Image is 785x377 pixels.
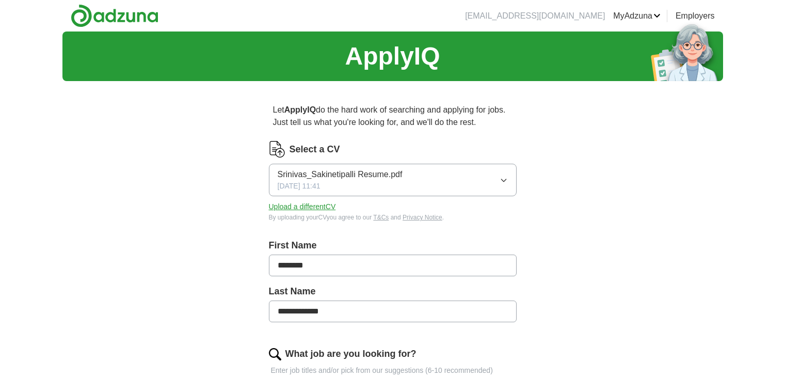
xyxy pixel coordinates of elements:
img: search.png [269,348,281,360]
li: [EMAIL_ADDRESS][DOMAIN_NAME] [465,10,605,22]
span: [DATE] 11:41 [278,181,321,192]
strong: ApplyIQ [284,105,316,114]
img: Adzuna logo [71,4,158,27]
div: By uploading your CV you agree to our and . [269,213,517,222]
a: Employers [676,10,715,22]
label: What job are you looking for? [285,347,416,361]
h1: ApplyIQ [345,38,440,75]
button: Upload a differentCV [269,201,336,212]
span: Srinivas_Sakinetipalli Resume.pdf [278,168,403,181]
label: First Name [269,239,517,253]
p: Enter job titles and/or pick from our suggestions (6-10 recommended) [269,365,517,376]
p: Let do the hard work of searching and applying for jobs. Just tell us what you're looking for, an... [269,100,517,133]
label: Select a CV [290,143,340,156]
a: T&Cs [373,214,389,221]
a: MyAdzuna [613,10,661,22]
img: CV Icon [269,141,285,158]
button: Srinivas_Sakinetipalli Resume.pdf[DATE] 11:41 [269,164,517,196]
a: Privacy Notice [403,214,442,221]
label: Last Name [269,285,517,299]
